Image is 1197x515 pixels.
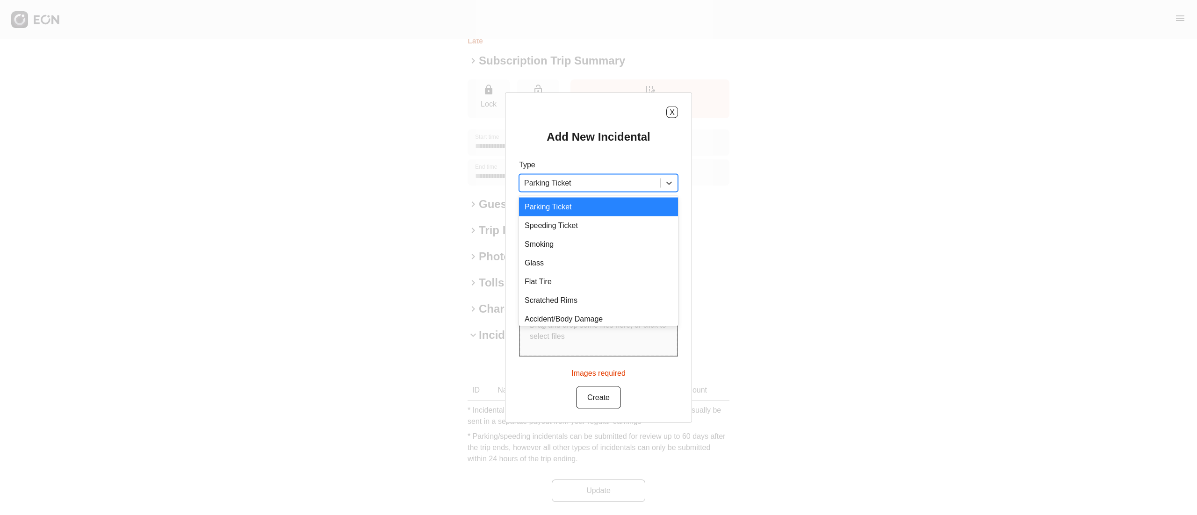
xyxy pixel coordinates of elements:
[519,216,678,235] div: Speeding Ticket
[519,159,678,171] p: Type
[519,310,678,329] div: Accident/Body Damage
[519,198,678,216] div: Parking Ticket
[530,320,667,342] p: Drag and drop some files here, or click to select files
[576,386,621,409] button: Create
[519,272,678,291] div: Flat Tire
[666,107,678,118] button: X
[519,291,678,310] div: Scratched Rims
[571,364,626,379] div: Images required
[519,254,678,272] div: Glass
[519,235,678,254] div: Smoking
[547,129,650,144] h2: Add New Incidental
